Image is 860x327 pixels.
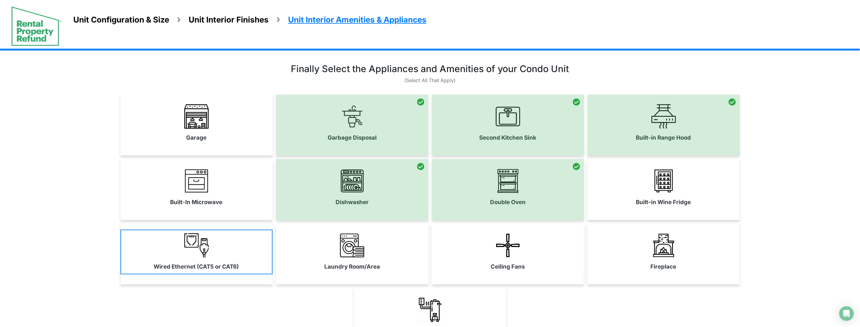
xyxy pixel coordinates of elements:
[154,263,239,271] label: Wired Ethernet (CAT5 or CAT6)
[651,263,677,271] label: Fireplace
[184,169,209,193] img: built-In-microwave.png
[652,233,676,258] img: Fireplace_Icon.png
[291,63,569,74] h3: Finally Select the Appliances and Amenities of your Condo Unit
[170,198,223,207] label: Built-In Microwave
[11,6,62,46] img: spp logo
[73,15,169,24] span: Unit Configuration & Size
[64,77,796,84] p: (Select All That Apply)
[324,263,380,271] label: Laundry Room/Area
[186,134,207,142] label: Garage
[184,104,209,129] img: garage-detached_n5XMoWg_se3B6pt.png
[636,198,691,207] label: Built-in Wine Fridge
[491,263,525,271] label: Ceiling Fans
[340,233,364,258] img: laundry-room_5OBHpJr.png
[288,15,427,24] span: Unit Interior Amenities & Appliances
[652,169,676,193] img: built-in-wine-fridge.png
[184,233,209,258] img: home-wired-CAT5-CAT6.png
[496,233,520,258] img: ceiling_fan.png
[418,298,442,322] img: water_heater_Ts5pyyV.PNG
[189,15,269,24] span: Unit Interior Finishes
[839,306,854,321] div: Open Intercom Messenger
